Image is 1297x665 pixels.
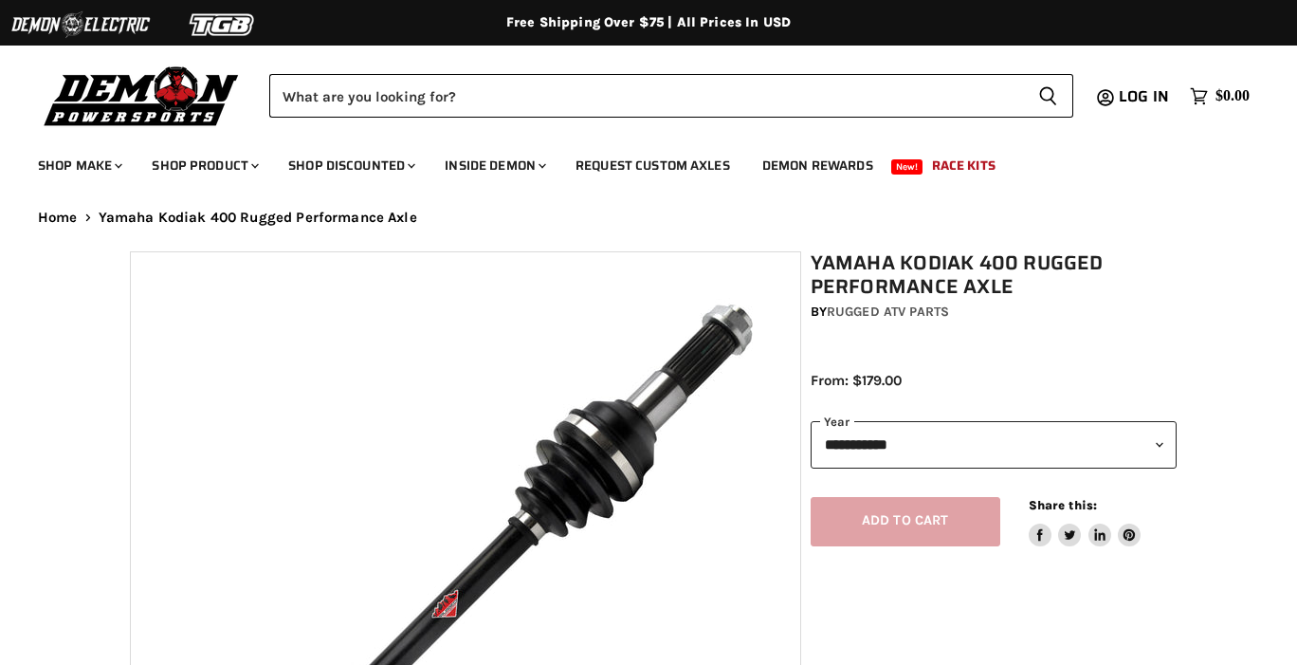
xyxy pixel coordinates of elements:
[9,7,152,43] img: Demon Electric Logo 2
[811,302,1177,323] div: by
[269,74,1073,118] form: Product
[38,210,78,226] a: Home
[1023,74,1073,118] button: Search
[827,304,949,320] a: Rugged ATV Parts
[811,421,1177,468] select: year
[274,146,427,185] a: Shop Discounted
[24,139,1245,185] ul: Main menu
[811,251,1177,299] h1: Yamaha Kodiak 400 Rugged Performance Axle
[1119,84,1169,108] span: Log in
[1110,88,1180,105] a: Log in
[152,7,294,43] img: TGB Logo 2
[811,372,902,389] span: From: $179.00
[1029,497,1142,547] aside: Share this:
[891,159,923,175] span: New!
[1180,83,1259,110] a: $0.00
[918,146,1010,185] a: Race Kits
[430,146,557,185] a: Inside Demon
[24,146,134,185] a: Shop Make
[99,210,417,226] span: Yamaha Kodiak 400 Rugged Performance Axle
[1215,87,1250,105] span: $0.00
[38,62,246,129] img: Demon Powersports
[561,146,744,185] a: Request Custom Axles
[1029,498,1097,512] span: Share this:
[748,146,887,185] a: Demon Rewards
[137,146,270,185] a: Shop Product
[269,74,1023,118] input: Search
